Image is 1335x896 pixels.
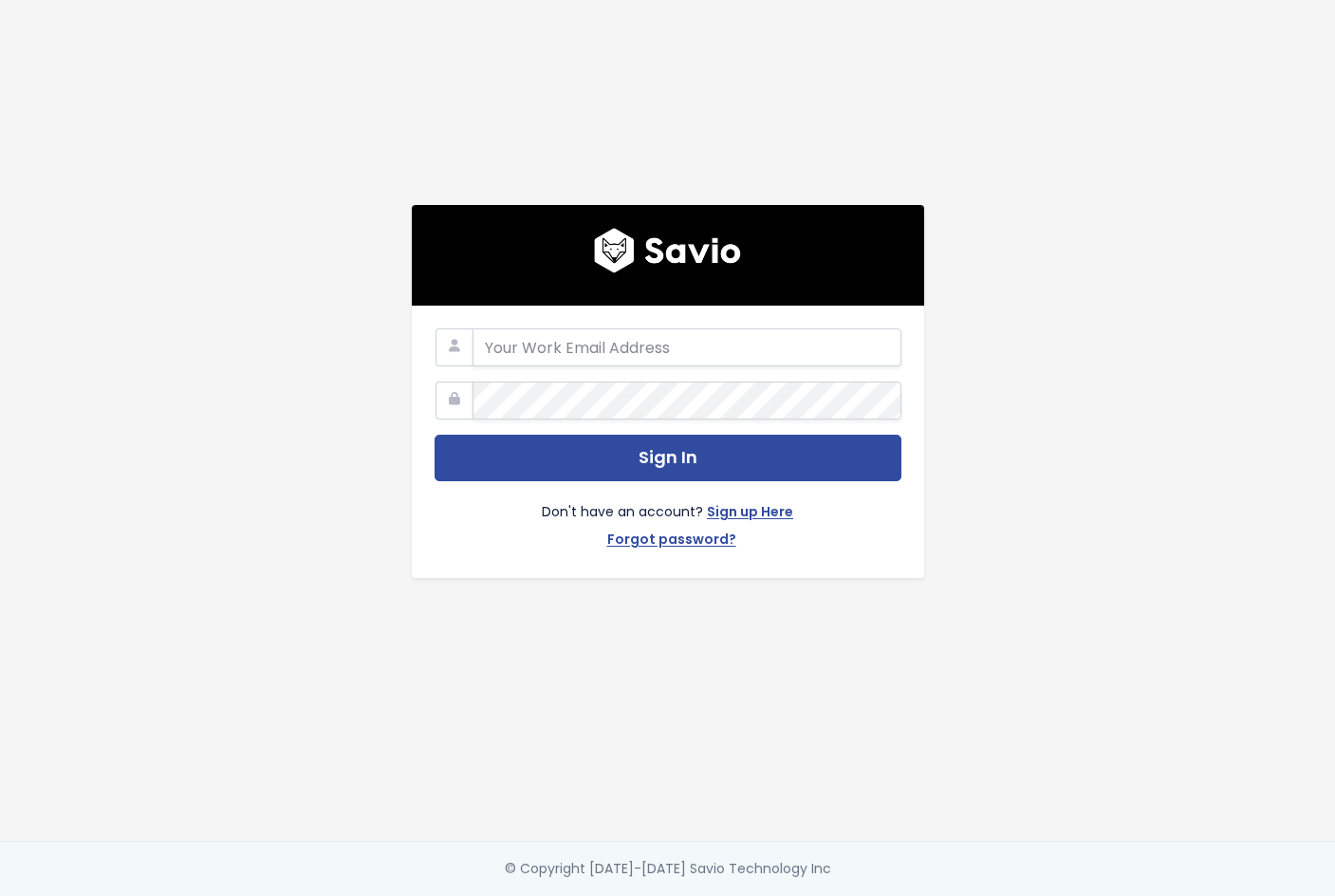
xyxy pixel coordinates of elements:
[505,857,831,881] div: © Copyright [DATE]-[DATE] Savio Technology Inc
[707,500,793,528] a: Sign up Here
[435,435,901,481] button: Sign In
[435,481,901,555] div: Don't have an account?
[607,528,736,555] a: Forgot password?
[473,328,901,366] input: Your Work Email Address
[594,228,741,273] img: logo600x187.a314fd40982d.png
